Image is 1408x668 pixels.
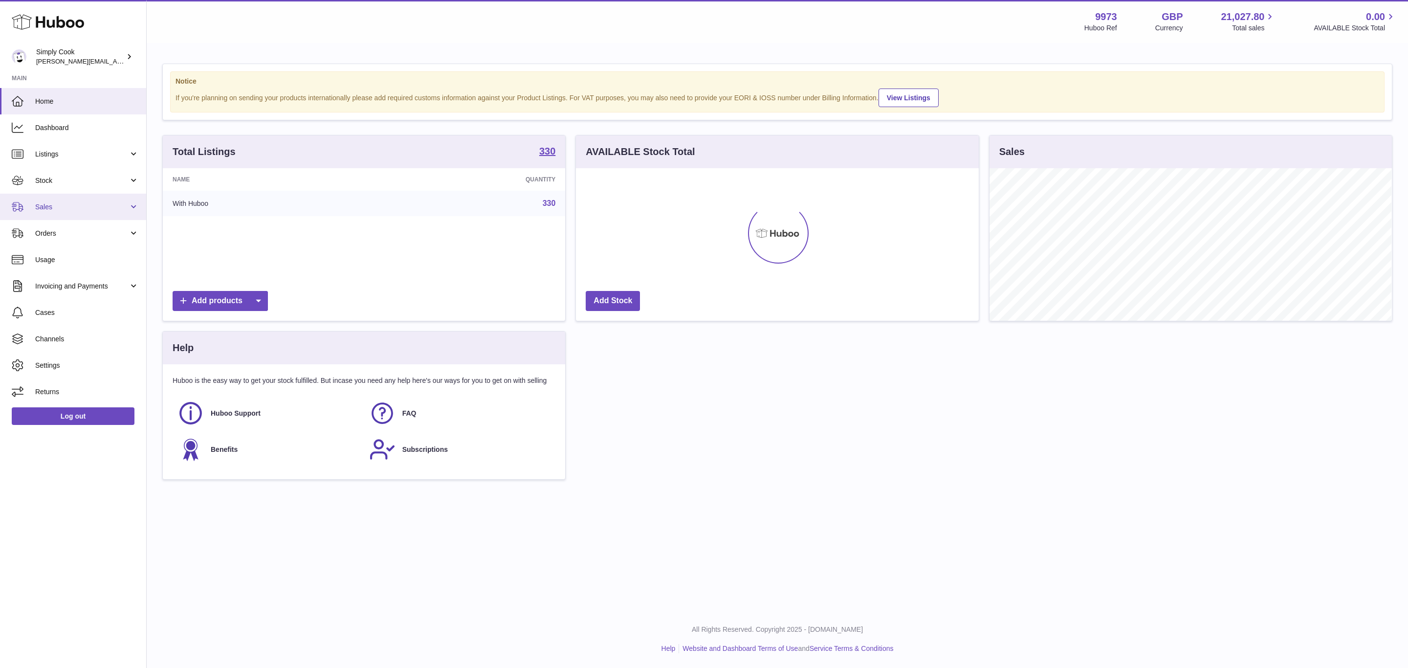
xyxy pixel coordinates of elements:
div: Huboo Ref [1084,23,1117,33]
th: Quantity [375,168,565,191]
span: Stock [35,176,129,185]
strong: GBP [1162,10,1183,23]
a: Add products [173,291,268,311]
div: Simply Cook [36,47,124,66]
span: AVAILABLE Stock Total [1314,23,1396,33]
strong: 9973 [1095,10,1117,23]
span: Benefits [211,445,238,454]
div: If you're planning on sending your products internationally please add required customs informati... [176,87,1379,107]
a: Add Stock [586,291,640,311]
span: 21,027.80 [1221,10,1264,23]
p: Huboo is the easy way to get your stock fulfilled. But incase you need any help here's our ways f... [173,376,555,385]
a: Help [661,645,676,652]
a: Service Terms & Conditions [810,645,894,652]
span: Subscriptions [402,445,448,454]
span: Settings [35,361,139,370]
div: Currency [1155,23,1183,33]
span: Sales [35,202,129,212]
a: 330 [543,199,556,207]
span: [PERSON_NAME][EMAIL_ADDRESS][DOMAIN_NAME] [36,57,196,65]
h3: Total Listings [173,145,236,158]
span: Home [35,97,139,106]
strong: 330 [539,146,555,156]
span: Orders [35,229,129,238]
a: 0.00 AVAILABLE Stock Total [1314,10,1396,33]
strong: Notice [176,77,1379,86]
span: Returns [35,387,139,397]
h3: Help [173,341,194,355]
a: 21,027.80 Total sales [1221,10,1276,33]
a: Website and Dashboard Terms of Use [682,645,798,652]
span: FAQ [402,409,417,418]
a: View Listings [879,89,939,107]
p: All Rights Reserved. Copyright 2025 - [DOMAIN_NAME] [154,625,1400,634]
a: Benefits [177,436,359,463]
span: Cases [35,308,139,317]
a: Log out [12,407,134,425]
span: Usage [35,255,139,265]
h3: AVAILABLE Stock Total [586,145,695,158]
img: emma@simplycook.com [12,49,26,64]
a: FAQ [369,400,551,426]
th: Name [163,168,375,191]
span: Listings [35,150,129,159]
a: 330 [539,146,555,158]
a: Subscriptions [369,436,551,463]
span: Total sales [1232,23,1276,33]
span: Channels [35,334,139,344]
span: Dashboard [35,123,139,133]
h3: Sales [999,145,1025,158]
span: 0.00 [1366,10,1385,23]
li: and [679,644,893,653]
td: With Huboo [163,191,375,216]
span: Huboo Support [211,409,261,418]
a: Huboo Support [177,400,359,426]
span: Invoicing and Payments [35,282,129,291]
